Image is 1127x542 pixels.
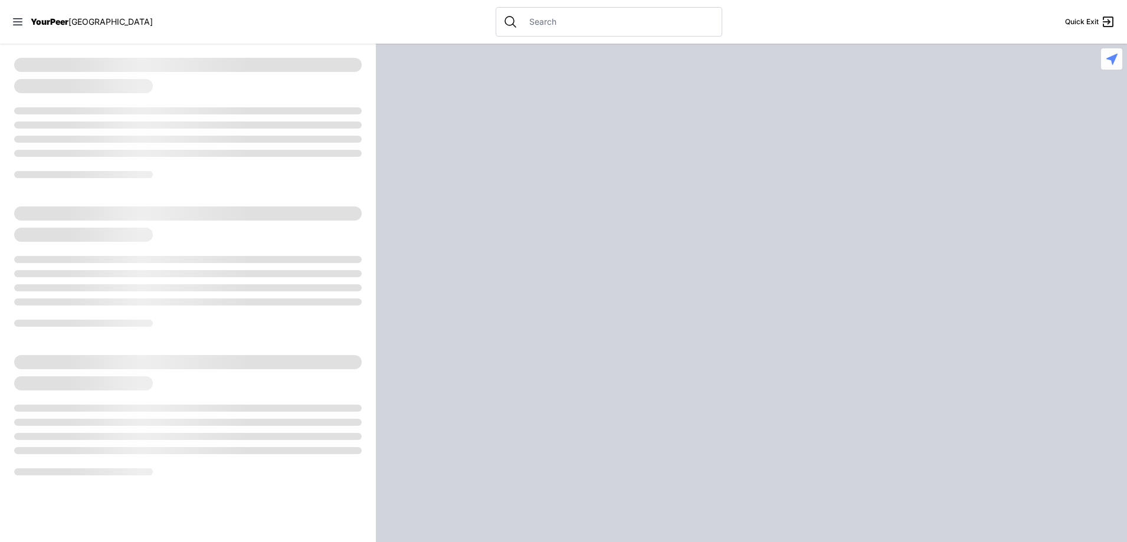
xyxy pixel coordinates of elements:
a: YourPeer[GEOGRAPHIC_DATA] [31,18,153,25]
span: Quick Exit [1065,17,1099,27]
input: Search [522,16,715,28]
span: [GEOGRAPHIC_DATA] [68,17,153,27]
span: YourPeer [31,17,68,27]
a: Quick Exit [1065,15,1115,29]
